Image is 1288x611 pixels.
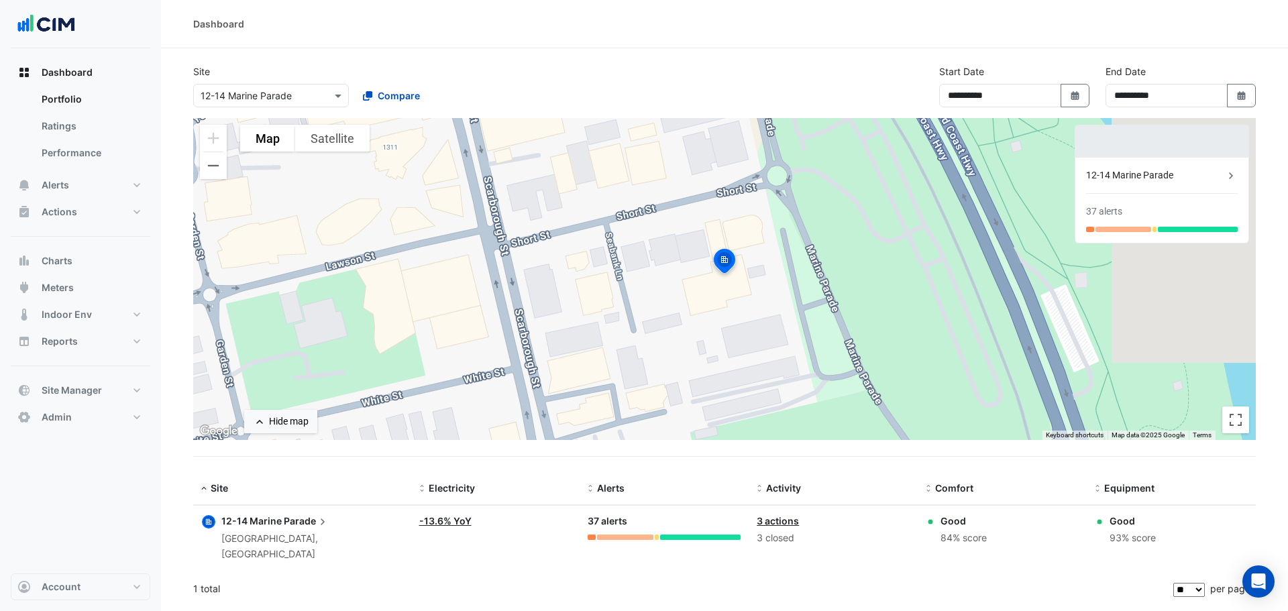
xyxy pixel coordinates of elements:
a: Performance [31,140,150,166]
span: Map data ©2025 Google [1112,431,1185,439]
button: Dashboard [11,59,150,86]
span: Dashboard [42,66,93,79]
button: Site Manager [11,377,150,404]
button: Meters [11,274,150,301]
span: Indoor Env [42,308,92,321]
label: Start Date [939,64,984,78]
span: Site Manager [42,384,102,397]
app-icon: Charts [17,254,31,268]
button: Actions [11,199,150,225]
div: Dashboard [11,86,150,172]
app-icon: Indoor Env [17,308,31,321]
span: Site [211,482,228,494]
span: Alerts [597,482,625,494]
span: Actions [42,205,77,219]
app-icon: Meters [17,281,31,294]
button: Compare [354,84,429,107]
app-icon: Alerts [17,178,31,192]
a: Open this area in Google Maps (opens a new window) [197,423,241,440]
fa-icon: Select Date [1069,90,1081,101]
div: Dashboard [193,17,244,31]
span: 12-14 Marine [221,515,282,526]
span: Reports [42,335,78,348]
div: [GEOGRAPHIC_DATA], [GEOGRAPHIC_DATA] [221,531,403,562]
label: End Date [1106,64,1146,78]
div: 37 alerts [588,514,741,529]
div: 3 closed [757,531,910,546]
span: Comfort [935,482,973,494]
button: Reports [11,328,150,355]
a: Ratings [31,113,150,140]
img: Google [197,423,241,440]
div: 84% score [941,531,987,546]
div: Open Intercom Messenger [1242,565,1275,598]
div: 12-14 Marine Parade [1086,168,1224,182]
div: Good [941,514,987,528]
span: Electricity [429,482,475,494]
app-icon: Site Manager [17,384,31,397]
span: Account [42,580,80,594]
div: Good [1110,514,1156,528]
button: Charts [11,247,150,274]
button: Admin [11,404,150,431]
a: -13.6% YoY [419,515,472,526]
button: Indoor Env [11,301,150,328]
img: Company Logo [16,11,76,38]
a: Portfolio [31,86,150,113]
div: 1 total [193,572,1171,606]
div: 37 alerts [1086,205,1122,219]
span: Admin [42,410,72,424]
span: per page [1210,583,1250,594]
app-icon: Admin [17,410,31,424]
span: Meters [42,281,74,294]
span: Charts [42,254,72,268]
app-icon: Dashboard [17,66,31,79]
app-icon: Actions [17,205,31,219]
div: Hide map [269,414,309,429]
button: Account [11,573,150,600]
button: Keyboard shortcuts [1046,431,1104,440]
span: Activity [766,482,801,494]
app-icon: Reports [17,335,31,348]
div: 93% score [1110,531,1156,546]
img: site-pin-selected.svg [710,247,739,279]
a: Terms (opens in new tab) [1193,431,1212,439]
fa-icon: Select Date [1236,90,1248,101]
button: Zoom out [200,152,227,179]
button: Hide map [244,410,317,433]
a: 3 actions [757,515,799,526]
button: Zoom in [200,125,227,152]
span: Compare [378,89,420,103]
button: Show satellite imagery [295,125,370,152]
span: Parade [284,514,329,529]
label: Site [193,64,210,78]
span: Equipment [1104,482,1155,494]
span: Alerts [42,178,69,192]
button: Alerts [11,172,150,199]
button: Show street map [240,125,295,152]
button: Toggle fullscreen view [1222,406,1249,433]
